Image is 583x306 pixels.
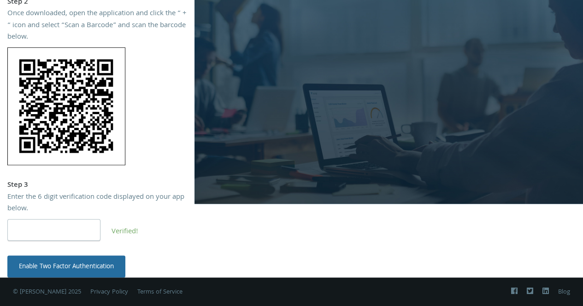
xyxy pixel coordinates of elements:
strong: Step 3 [7,179,28,191]
a: Privacy Policy [90,287,128,297]
div: Enter the 6 digit verification code displayed on your app below. [7,192,187,215]
span: Verified! [112,226,138,238]
a: Blog [558,287,570,297]
img: +VwEuDRu0Y3AAAAABJRU5ErkJggg== [7,47,125,165]
button: Enable Two Factor Authentication [7,255,125,277]
div: Once downloaded, open the application and click the “ + “ icon and select “Scan a Barcode” and sc... [7,8,187,44]
a: Terms of Service [137,287,183,297]
span: © [PERSON_NAME] 2025 [13,287,81,297]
